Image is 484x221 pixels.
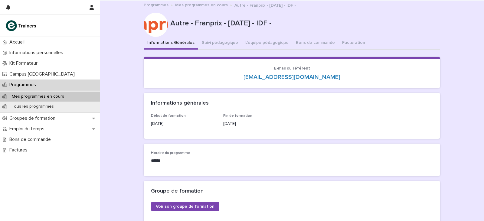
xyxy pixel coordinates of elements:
p: Factures [7,147,32,153]
button: Suivi pédagogique [198,37,242,50]
p: Tous les programmes [7,104,59,109]
h2: Groupe de formation [151,188,204,195]
p: Emploi du temps [7,126,49,132]
img: K0CqGN7SDeD6s4JG8KQk [5,20,38,32]
p: Accueil [7,39,29,45]
p: Informations personnelles [7,50,68,56]
button: Facturation [338,37,369,50]
p: Kit Formateur [7,60,42,66]
p: Autre - Franprix - [DATE] - IDF - [234,2,296,8]
p: Bons de commande [7,137,56,142]
button: Bons de commande [292,37,338,50]
h2: Informations générales [151,100,209,107]
button: Informations Générales [144,37,198,50]
p: Autre - Franprix - [DATE] - IDF - [170,19,438,28]
button: L'équipe pédagogique [242,37,292,50]
span: Fin de formation [223,114,252,118]
a: Mes programmes en cours [175,1,228,8]
a: Voir son groupe de formation [151,202,219,211]
span: Début de formation [151,114,186,118]
p: Campus [GEOGRAPHIC_DATA] [7,71,80,77]
span: Horaire du programme [151,151,190,155]
span: E-mail du référent [274,66,310,70]
p: Programmes [7,82,41,88]
a: [EMAIL_ADDRESS][DOMAIN_NAME] [244,74,340,80]
p: [DATE] [151,121,216,127]
p: [DATE] [223,121,288,127]
p: Groupes de formation [7,115,60,121]
p: Mes programmes en cours [7,94,69,99]
span: Voir son groupe de formation [156,204,214,209]
a: Programmes [144,1,168,8]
